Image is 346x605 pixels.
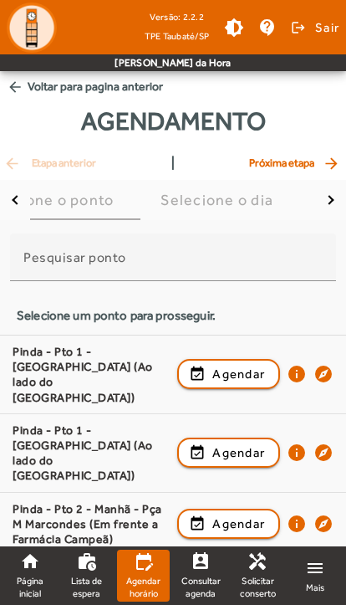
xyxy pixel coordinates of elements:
div: Selecione um ponto para prosseguir. [17,306,329,325]
a: Página inicial [3,550,56,602]
span: Agendamento [81,102,266,140]
span: Agendar [212,364,265,384]
span: TPE Taubaté/SP [145,28,210,44]
mat-icon: arrow_forward [323,155,343,172]
a: Agendar horário [117,550,170,602]
button: Agendar [177,509,280,539]
mat-icon: info [287,443,307,463]
mat-icon: info [287,514,307,534]
span: Sair [315,14,339,41]
mat-icon: handyman [247,551,267,572]
span: Agendar [212,443,265,463]
mat-icon: menu [305,558,325,578]
mat-icon: explore [313,514,333,534]
span: Agendar [212,514,265,534]
span: Solicitar conserto [238,575,277,599]
span: Próxima etapa [249,153,343,173]
a: Consultar agenda [174,550,226,602]
mat-icon: edit_calendar [134,551,154,572]
mat-icon: work_history [77,551,97,572]
span: Mais [306,582,324,594]
a: Mais [288,550,343,602]
button: Agendar [177,359,280,389]
mat-icon: perm_contact_calendar [191,551,211,572]
img: Logo TPE [7,3,57,53]
mat-icon: info [287,364,307,384]
a: Lista de espera [60,550,113,602]
div: Pinda - Pto 2 - Manhã - Pça M Marcondes (Em frente a Farmácia Campeã) [13,501,169,547]
div: Pinda - Pto 1 - [GEOGRAPHIC_DATA] (Ao lado do [GEOGRAPHIC_DATA]) [13,344,169,405]
mat-icon: explore [313,364,333,384]
mat-icon: home [20,551,40,572]
button: Agendar [177,438,280,468]
span: | [171,153,175,173]
div: Pinda - Pto 1 - [GEOGRAPHIC_DATA] (Ao lado do [GEOGRAPHIC_DATA]) [13,423,169,484]
a: Solicitar conserto [232,550,284,602]
mat-label: Pesquisar ponto [23,249,126,265]
span: Página inicial [10,575,49,599]
div: Versão: 2.2.2 [145,7,210,28]
div: Selecione o dia [160,192,280,208]
span: Lista de espera [67,575,106,599]
span: Consultar agenda [181,575,220,599]
span: Agendar horário [124,575,163,599]
mat-icon: explore [313,443,333,463]
mat-icon: arrow_back [7,79,23,95]
button: Sair [288,15,339,40]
